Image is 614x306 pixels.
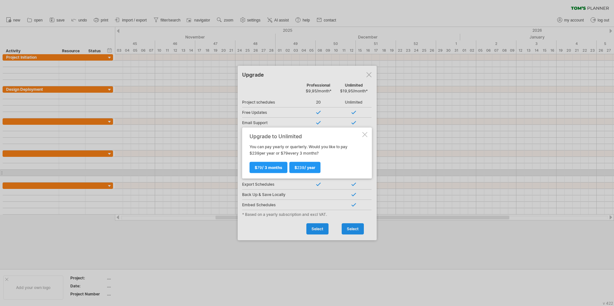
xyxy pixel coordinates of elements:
[252,151,259,156] span: 239
[289,162,320,173] a: $239/ year
[255,165,282,170] span: $ / 3 months
[257,165,262,170] span: 79
[294,165,315,170] span: $ / year
[283,151,288,156] span: 79
[250,133,361,173] div: You can pay yearly or quarterly. Would you like to pay $ per year or $ every 3 months?
[250,133,361,139] div: Upgrade to Unlimited
[250,162,287,173] a: $79/ 3 months
[297,165,304,170] span: 239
